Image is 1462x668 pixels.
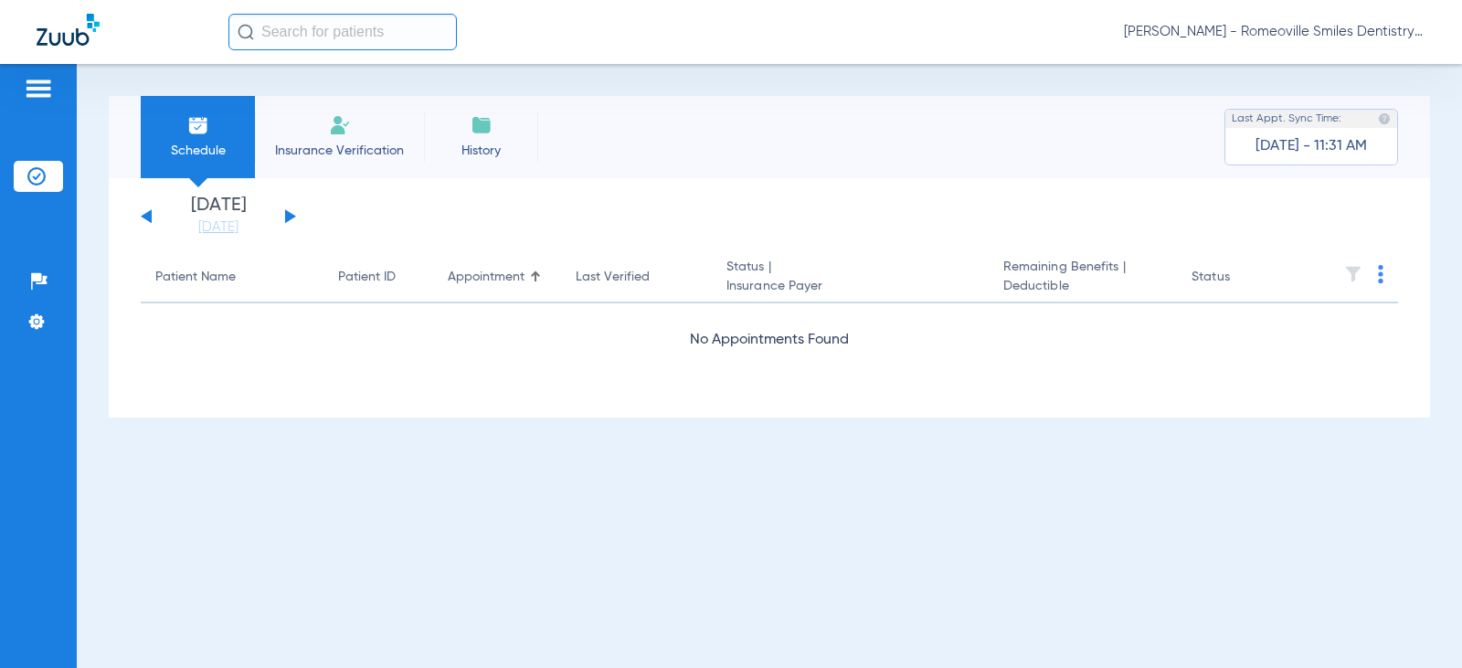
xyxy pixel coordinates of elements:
[576,268,697,287] div: Last Verified
[712,252,989,303] th: Status |
[269,142,410,160] span: Insurance Verification
[726,277,974,296] span: Insurance Payer
[154,142,241,160] span: Schedule
[1378,265,1383,283] img: group-dot-blue.svg
[448,268,524,287] div: Appointment
[448,268,546,287] div: Appointment
[471,114,493,136] img: History
[187,114,209,136] img: Schedule
[576,268,650,287] div: Last Verified
[1344,265,1362,283] img: filter.svg
[1378,112,1391,125] img: last sync help info
[164,196,273,237] li: [DATE]
[1177,252,1300,303] th: Status
[1232,110,1341,128] span: Last Appt. Sync Time:
[338,268,396,287] div: Patient ID
[37,14,100,46] img: Zuub Logo
[329,114,351,136] img: Manual Insurance Verification
[228,14,457,50] input: Search for patients
[155,268,236,287] div: Patient Name
[1255,137,1367,155] span: [DATE] - 11:31 AM
[238,24,254,40] img: Search Icon
[164,218,273,237] a: [DATE]
[438,142,524,160] span: History
[141,329,1398,352] div: No Appointments Found
[989,252,1177,303] th: Remaining Benefits |
[24,78,53,100] img: hamburger-icon
[338,268,418,287] div: Patient ID
[1124,23,1425,41] span: [PERSON_NAME] - Romeoville Smiles Dentistry
[155,268,309,287] div: Patient Name
[1003,277,1162,296] span: Deductible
